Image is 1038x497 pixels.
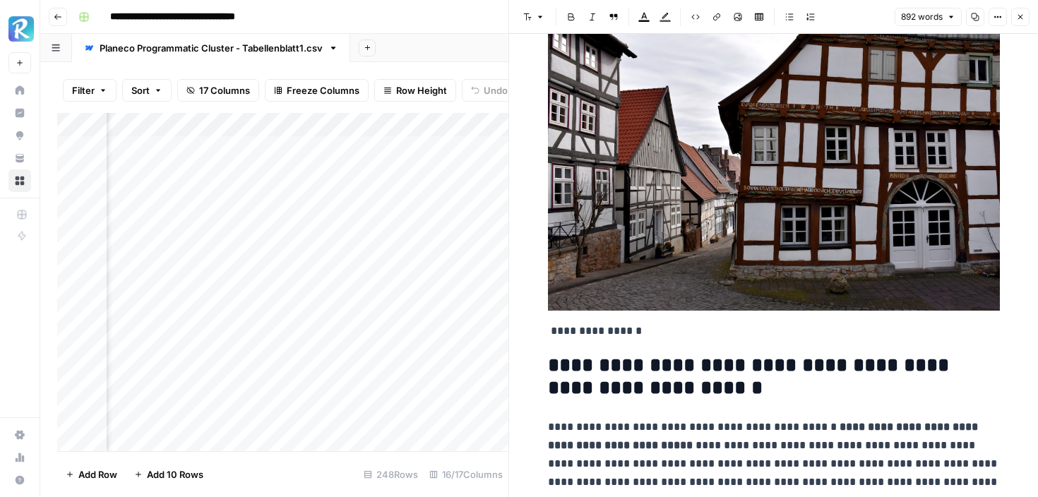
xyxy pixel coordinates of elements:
img: Radyant Logo [8,16,34,42]
div: 16/17 Columns [424,463,508,486]
a: Planeco Programmatic Cluster - Tabellenblatt1.csv [72,34,350,62]
a: Opportunities [8,124,31,147]
button: Workspace: Radyant [8,11,31,47]
button: Help + Support [8,469,31,491]
button: 892 words [895,8,962,26]
a: Home [8,79,31,102]
button: Row Height [374,79,456,102]
span: Filter [72,83,95,97]
span: Freeze Columns [287,83,359,97]
button: Freeze Columns [265,79,369,102]
span: Add Row [78,467,117,481]
span: Sort [131,83,150,97]
button: Filter [63,79,117,102]
a: Usage [8,446,31,469]
div: Planeco Programmatic Cluster - Tabellenblatt1.csv [100,41,323,55]
span: 892 words [901,11,943,23]
button: Undo [462,79,517,102]
button: Add 10 Rows [126,463,212,486]
a: Browse [8,169,31,192]
button: Sort [122,79,172,102]
span: Row Height [396,83,447,97]
span: Undo [484,83,508,97]
span: Add 10 Rows [147,467,203,481]
span: 17 Columns [199,83,250,97]
div: 248 Rows [358,463,424,486]
a: Settings [8,424,31,446]
button: Add Row [57,463,126,486]
button: 17 Columns [177,79,259,102]
a: Insights [8,102,31,124]
a: Your Data [8,147,31,169]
